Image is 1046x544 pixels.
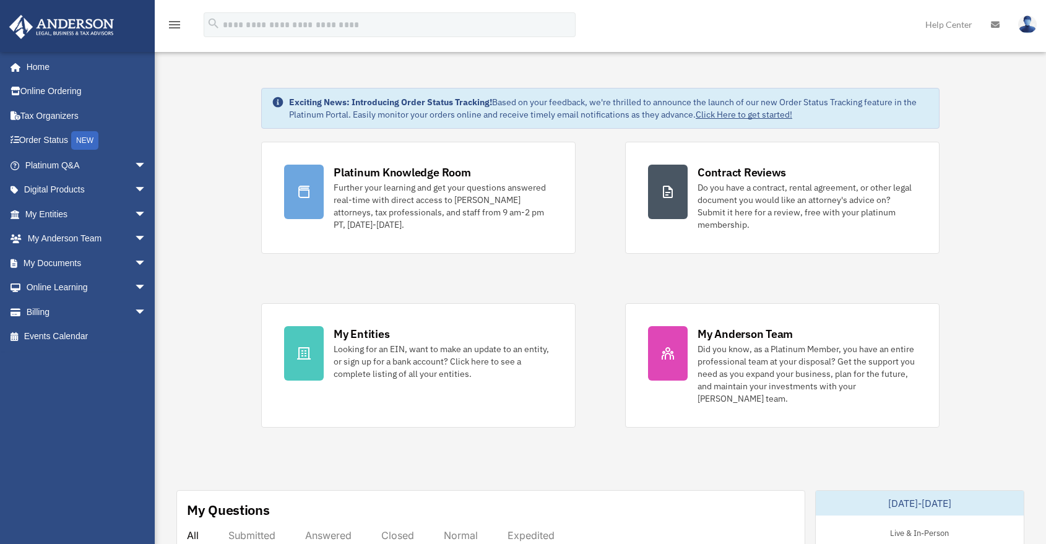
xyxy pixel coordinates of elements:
i: search [207,17,220,30]
img: User Pic [1018,15,1037,33]
span: arrow_drop_down [134,275,159,301]
div: Based on your feedback, we're thrilled to announce the launch of our new Order Status Tracking fe... [289,96,929,121]
div: Platinum Knowledge Room [334,165,471,180]
div: [DATE]-[DATE] [816,491,1024,516]
a: Contract Reviews Do you have a contract, rental agreement, or other legal document you would like... [625,142,940,254]
a: My Anderson Team Did you know, as a Platinum Member, you have an entire professional team at your... [625,303,940,428]
div: Live & In-Person [880,525,959,538]
div: Expedited [508,529,555,542]
a: Tax Organizers [9,103,165,128]
a: My Documentsarrow_drop_down [9,251,165,275]
div: Submitted [228,529,275,542]
a: My Entitiesarrow_drop_down [9,202,165,227]
a: menu [167,22,182,32]
span: arrow_drop_down [134,153,159,178]
span: arrow_drop_down [134,227,159,252]
div: My Entities [334,326,389,342]
a: Click Here to get started! [696,109,792,120]
a: Billingarrow_drop_down [9,300,165,324]
strong: Exciting News: Introducing Order Status Tracking! [289,97,492,108]
span: arrow_drop_down [134,202,159,227]
a: Online Ordering [9,79,165,104]
div: Do you have a contract, rental agreement, or other legal document you would like an attorney's ad... [698,181,917,231]
a: Digital Productsarrow_drop_down [9,178,165,202]
img: Anderson Advisors Platinum Portal [6,15,118,39]
div: My Questions [187,501,270,519]
div: Did you know, as a Platinum Member, you have an entire professional team at your disposal? Get th... [698,343,917,405]
span: arrow_drop_down [134,300,159,325]
a: Events Calendar [9,324,165,349]
a: Platinum Q&Aarrow_drop_down [9,153,165,178]
a: Home [9,54,159,79]
a: Online Learningarrow_drop_down [9,275,165,300]
span: arrow_drop_down [134,251,159,276]
span: arrow_drop_down [134,178,159,203]
div: Answered [305,529,352,542]
div: My Anderson Team [698,326,793,342]
div: All [187,529,199,542]
a: Platinum Knowledge Room Further your learning and get your questions answered real-time with dire... [261,142,576,254]
i: menu [167,17,182,32]
div: NEW [71,131,98,150]
div: Looking for an EIN, want to make an update to an entity, or sign up for a bank account? Click her... [334,343,553,380]
a: My Anderson Teamarrow_drop_down [9,227,165,251]
a: My Entities Looking for an EIN, want to make an update to an entity, or sign up for a bank accoun... [261,303,576,428]
div: Normal [444,529,478,542]
div: Further your learning and get your questions answered real-time with direct access to [PERSON_NAM... [334,181,553,231]
div: Contract Reviews [698,165,786,180]
div: Closed [381,529,414,542]
a: Order StatusNEW [9,128,165,153]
